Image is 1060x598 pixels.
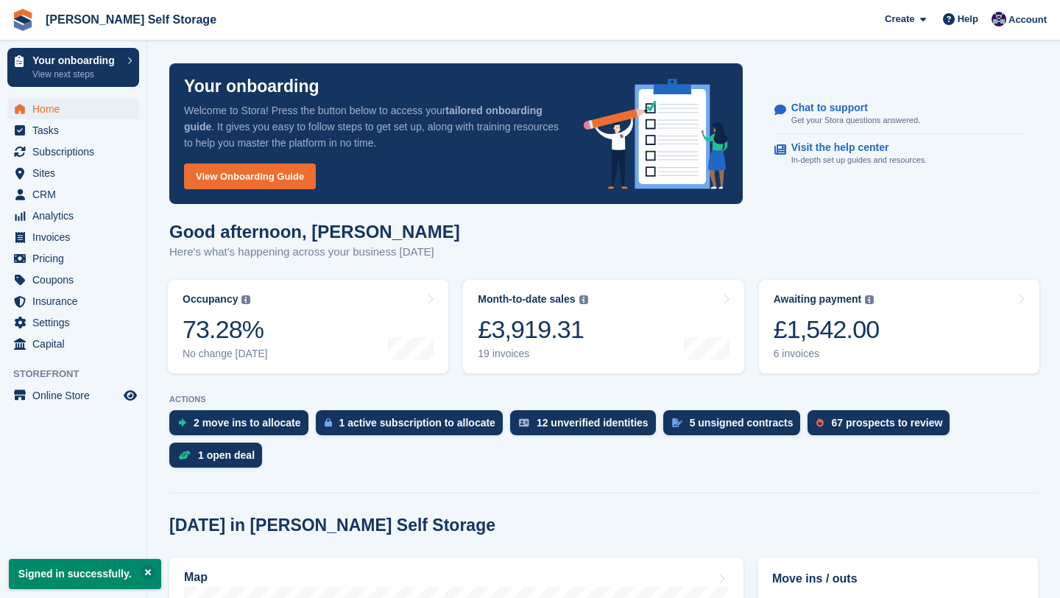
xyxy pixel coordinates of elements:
h2: Move ins / outs [772,570,1024,588]
img: Matthew Jones [992,12,1006,27]
a: 1 open deal [169,443,269,475]
span: Insurance [32,291,121,312]
a: View Onboarding Guide [184,163,316,189]
div: £3,919.31 [478,314,587,345]
a: menu [7,270,139,290]
img: contract_signature_icon-13c848040528278c33f63329250d36e43548de30e8caae1d1a13099fd9432cc5.svg [672,418,682,427]
a: Chat to support Get your Stora questions answered. [774,94,1024,135]
img: active_subscription_to_allocate_icon-d502201f5373d7db506a760aba3b589e785aa758c864c3986d89f69b8ff3... [325,418,332,427]
img: icon-info-grey-7440780725fd019a000dd9b08b2336e03edf1995a4989e88bcd33f0948082b44.svg [865,295,874,304]
div: 1 open deal [198,449,255,461]
img: verify_identity-adf6edd0f0f0b5bbfe63781bf79b02c33cf7c696d77639b501bdc392416b5a36.svg [519,418,529,427]
span: Coupons [32,270,121,290]
div: £1,542.00 [774,314,880,345]
div: 1 active subscription to allocate [339,417,495,429]
span: Storefront [13,367,146,381]
a: menu [7,205,139,226]
img: move_ins_to_allocate_icon-fdf77a2bb77ea45bf5b3d319d69a93e2d87916cf1d5bf7949dd705db3b84f3ca.svg [178,418,186,427]
div: No change [DATE] [183,348,268,360]
div: 73.28% [183,314,268,345]
span: Analytics [32,205,121,226]
span: Capital [32,334,121,354]
p: Visit the help center [791,141,916,154]
div: 19 invoices [478,348,587,360]
div: Occupancy [183,293,238,306]
p: Chat to support [791,102,908,114]
img: icon-info-grey-7440780725fd019a000dd9b08b2336e03edf1995a4989e88bcd33f0948082b44.svg [241,295,250,304]
p: Welcome to Stora! Press the button below to access your . It gives you easy to follow steps to ge... [184,102,560,151]
img: stora-icon-8386f47178a22dfd0bd8f6a31ec36ba5ce8667c1dd55bd0f319d3a0aa187defe.svg [12,9,34,31]
span: Tasks [32,120,121,141]
a: Preview store [121,387,139,404]
a: Awaiting payment £1,542.00 6 invoices [759,280,1039,373]
h2: Map [184,571,208,584]
a: 12 unverified identities [510,410,663,443]
img: icon-info-grey-7440780725fd019a000dd9b08b2336e03edf1995a4989e88bcd33f0948082b44.svg [579,295,588,304]
a: menu [7,312,139,333]
a: Month-to-date sales £3,919.31 19 invoices [463,280,743,373]
a: 67 prospects to review [808,410,957,443]
a: 1 active subscription to allocate [316,410,510,443]
p: Your onboarding [184,78,319,95]
span: Invoices [32,227,121,247]
h2: [DATE] in [PERSON_NAME] Self Storage [169,516,495,535]
a: 2 move ins to allocate [169,410,316,443]
img: deal-1b604bf984904fb50ccaf53a9ad4b4a5d6e5aea283cecdc64d6e3604feb123c2.svg [178,450,191,460]
a: Visit the help center In-depth set up guides and resources. [774,134,1024,174]
div: 5 unsigned contracts [690,417,794,429]
a: menu [7,291,139,312]
span: Sites [32,163,121,183]
div: 2 move ins to allocate [194,417,301,429]
p: In-depth set up guides and resources. [791,154,928,166]
img: onboarding-info-6c161a55d2c0e0a8cae90662b2fe09162a5109e8cc188191df67fb4f79e88e88.svg [584,79,728,189]
a: Your onboarding View next steps [7,48,139,87]
span: Settings [32,312,121,333]
img: prospect-51fa495bee0391a8d652442698ab0144808aea92771e9ea1ae160a38d050c398.svg [816,418,824,427]
span: Online Store [32,385,121,406]
p: Your onboarding [32,55,120,66]
p: ACTIONS [169,395,1038,404]
span: Account [1008,13,1047,27]
div: Awaiting payment [774,293,862,306]
div: 12 unverified identities [537,417,649,429]
p: Signed in successfully. [9,559,161,589]
a: menu [7,227,139,247]
div: 67 prospects to review [831,417,942,429]
span: Create [885,12,914,27]
a: menu [7,163,139,183]
a: menu [7,334,139,354]
p: View next steps [32,68,120,81]
span: CRM [32,184,121,205]
span: Subscriptions [32,141,121,162]
div: Month-to-date sales [478,293,575,306]
a: menu [7,248,139,269]
a: Occupancy 73.28% No change [DATE] [168,280,448,373]
a: menu [7,184,139,205]
a: menu [7,141,139,162]
span: Pricing [32,248,121,269]
a: [PERSON_NAME] Self Storage [40,7,222,32]
h1: Good afternoon, [PERSON_NAME] [169,222,460,242]
a: menu [7,120,139,141]
a: 5 unsigned contracts [663,410,808,443]
a: menu [7,99,139,119]
a: menu [7,385,139,406]
div: 6 invoices [774,348,880,360]
p: Here's what's happening across your business [DATE] [169,244,460,261]
span: Help [958,12,978,27]
span: Home [32,99,121,119]
p: Get your Stora questions answered. [791,114,920,127]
